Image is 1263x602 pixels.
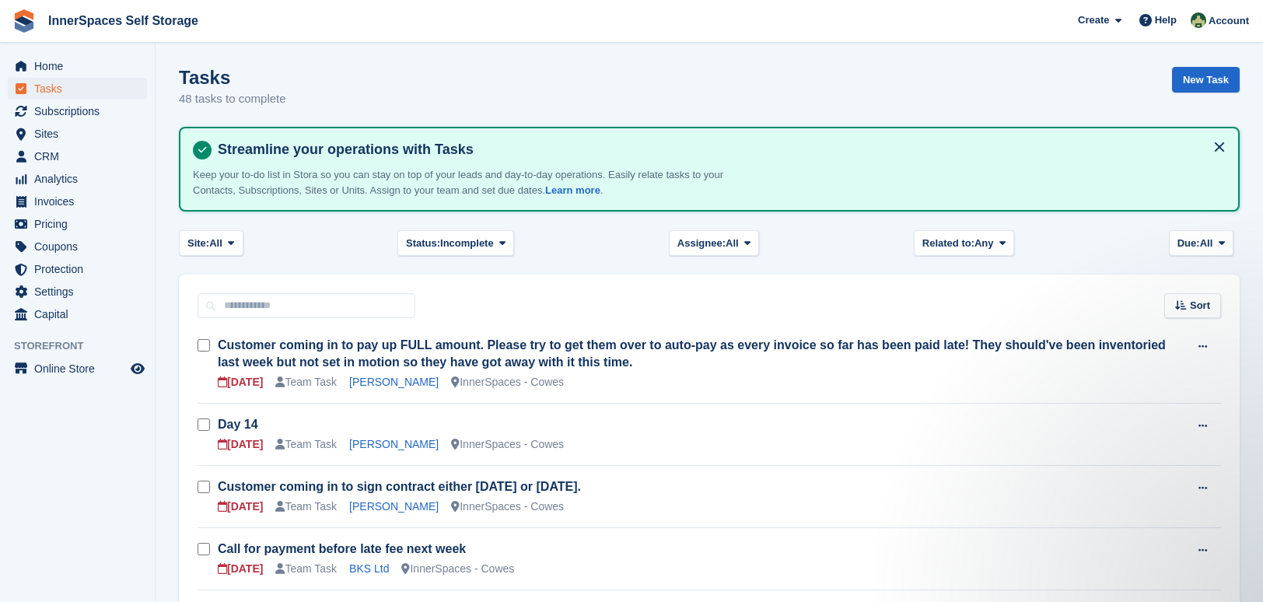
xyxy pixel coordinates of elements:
[218,480,581,493] a: Customer coming in to sign contract either [DATE] or [DATE].
[451,499,564,515] div: InnerSpaces - Cowes
[34,55,128,77] span: Home
[8,123,147,145] a: menu
[406,236,440,251] span: Status:
[440,236,494,251] span: Incomplete
[8,281,147,303] a: menu
[218,436,263,453] div: [DATE]
[8,55,147,77] a: menu
[349,500,439,513] a: [PERSON_NAME]
[1078,12,1109,28] span: Create
[128,359,147,378] a: Preview store
[8,258,147,280] a: menu
[1169,230,1233,256] button: Due: All
[677,236,726,251] span: Assignee:
[8,303,147,325] a: menu
[1190,298,1210,313] span: Sort
[14,338,155,354] span: Storefront
[1209,13,1249,29] span: Account
[34,168,128,190] span: Analytics
[8,100,147,122] a: menu
[34,281,128,303] span: Settings
[1155,12,1177,28] span: Help
[922,236,974,251] span: Related to:
[8,213,147,235] a: menu
[349,562,389,575] a: BKS Ltd
[34,236,128,257] span: Coupons
[1191,12,1206,28] img: Paula Amey
[179,230,243,256] button: Site: All
[34,213,128,235] span: Pricing
[34,123,128,145] span: Sites
[212,141,1226,159] h4: Streamline your operations with Tasks
[34,191,128,212] span: Invoices
[349,438,439,450] a: [PERSON_NAME]
[218,542,466,555] a: Call for payment before late fee next week
[401,561,514,577] div: InnerSpaces - Cowes
[8,145,147,167] a: menu
[34,303,128,325] span: Capital
[8,168,147,190] a: menu
[209,236,222,251] span: All
[34,145,128,167] span: CRM
[914,230,1014,256] button: Related to: Any
[218,499,263,515] div: [DATE]
[218,561,263,577] div: [DATE]
[12,9,36,33] img: stora-icon-8386f47178a22dfd0bd8f6a31ec36ba5ce8667c1dd55bd0f319d3a0aa187defe.svg
[34,258,128,280] span: Protection
[1200,236,1213,251] span: All
[1177,236,1200,251] span: Due:
[275,499,337,515] div: Team Task
[218,338,1166,369] a: Customer coming in to pay up FULL amount. Please try to get them over to auto-pay as every invoic...
[397,230,514,256] button: Status: Incomplete
[275,561,337,577] div: Team Task
[218,374,263,390] div: [DATE]
[349,376,439,388] a: [PERSON_NAME]
[545,184,600,196] a: Learn more
[34,100,128,122] span: Subscriptions
[187,236,209,251] span: Site:
[42,8,205,33] a: InnerSpaces Self Storage
[1172,67,1240,93] a: New Task
[451,436,564,453] div: InnerSpaces - Cowes
[34,78,128,100] span: Tasks
[179,67,286,88] h1: Tasks
[8,358,147,380] a: menu
[179,90,286,108] p: 48 tasks to complete
[974,236,994,251] span: Any
[726,236,739,251] span: All
[8,78,147,100] a: menu
[451,374,564,390] div: InnerSpaces - Cowes
[193,167,737,198] p: Keep your to-do list in Stora so you can stay on top of your leads and day-to-day operations. Eas...
[275,374,337,390] div: Team Task
[8,236,147,257] a: menu
[34,358,128,380] span: Online Store
[275,436,337,453] div: Team Task
[218,418,258,431] a: Day 14
[669,230,760,256] button: Assignee: All
[8,191,147,212] a: menu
